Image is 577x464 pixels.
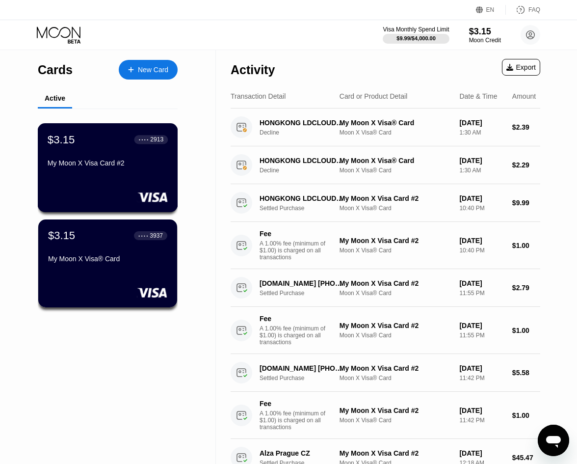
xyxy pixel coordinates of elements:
[340,247,452,254] div: Moon X Visa® Card
[469,27,501,37] div: $3.15
[340,129,452,136] div: Moon X Visa® Card
[260,194,344,202] div: HONGKONG LDCLOUD 8619520924781HK
[459,237,504,245] div: [DATE]
[139,138,149,141] div: ● ● ● ●
[512,123,540,131] div: $2.39
[512,161,540,169] div: $2.29
[340,417,452,424] div: Moon X Visa® Card
[459,247,504,254] div: 10:40 PM
[459,194,504,202] div: [DATE]
[528,6,540,13] div: FAQ
[459,449,504,457] div: [DATE]
[340,375,452,382] div: Moon X Visa® Card
[150,232,163,239] div: 3937
[396,35,436,41] div: $9.99 / $4,000.00
[340,364,452,372] div: My Moon X Visa Card #2
[512,454,540,462] div: $45.47
[260,129,350,136] div: Decline
[512,92,536,100] div: Amount
[512,199,540,207] div: $9.99
[506,5,540,15] div: FAQ
[38,219,177,307] div: $3.15● ● ● ●3937My Moon X Visa® Card
[340,332,452,339] div: Moon X Visa® Card
[340,167,452,174] div: Moon X Visa® Card
[476,5,506,15] div: EN
[512,284,540,292] div: $2.79
[512,411,540,419] div: $1.00
[260,119,344,127] div: HONGKONG LDCLOUD 8619520924781HK
[459,119,504,127] div: [DATE]
[459,92,497,100] div: Date & Time
[512,369,540,377] div: $5.58
[260,375,350,382] div: Settled Purchase
[260,364,344,372] div: [DOMAIN_NAME] [PHONE_NUMBER] CA
[512,327,540,334] div: $1.00
[231,307,540,354] div: FeeA 1.00% fee (minimum of $1.00) is charged on all transactionsMy Moon X Visa Card #2Moon X Visa...
[38,124,177,212] div: $3.15● ● ● ●2913My Moon X Visa Card #2
[231,92,286,100] div: Transaction Detail
[260,240,333,261] div: A 1.00% fee (minimum of $1.00) is charged on all transactions
[260,230,328,238] div: Fee
[502,59,540,76] div: Export
[512,242,540,249] div: $1.00
[45,94,65,102] div: Active
[469,37,501,44] div: Moon Credit
[150,136,163,143] div: 2913
[231,222,540,269] div: FeeA 1.00% fee (minimum of $1.00) is charged on all transactionsMy Moon X Visa Card #2Moon X Visa...
[340,92,408,100] div: Card or Product Detail
[119,60,178,80] div: New Card
[459,407,504,414] div: [DATE]
[231,392,540,439] div: FeeA 1.00% fee (minimum of $1.00) is charged on all transactionsMy Moon X Visa Card #2Moon X Visa...
[260,279,344,287] div: [DOMAIN_NAME] [PHONE_NUMBER] CA
[260,167,350,174] div: Decline
[260,325,333,346] div: A 1.00% fee (minimum of $1.00) is charged on all transactions
[260,205,350,212] div: Settled Purchase
[486,6,495,13] div: EN
[459,167,504,174] div: 1:30 AM
[469,27,501,44] div: $3.15Moon Credit
[340,279,452,287] div: My Moon X Visa Card #2
[459,364,504,372] div: [DATE]
[260,410,333,431] div: A 1.00% fee (minimum of $1.00) is charged on all transactions
[48,255,167,263] div: My Moon X Visa® Card
[260,157,344,164] div: HONGKONG LDCLOUD 8619520924781HK
[260,449,344,457] div: Alza Prague CZ
[340,290,452,297] div: Moon X Visa® Card
[231,184,540,222] div: HONGKONG LDCLOUD 8619520924781HKSettled PurchaseMy Moon X Visa Card #2Moon X Visa® Card[DATE]10:4...
[383,26,449,33] div: Visa Monthly Spend Limit
[231,146,540,184] div: HONGKONG LDCLOUD 8619520924781HKDeclineMy Moon X Visa® CardMoon X Visa® Card[DATE]1:30 AM$2.29
[459,417,504,424] div: 11:42 PM
[340,407,452,414] div: My Moon X Visa Card #2
[260,315,328,323] div: Fee
[340,449,452,457] div: My Moon X Visa Card #2
[506,63,536,71] div: Export
[340,237,452,245] div: My Moon X Visa Card #2
[459,332,504,339] div: 11:55 PM
[48,159,168,167] div: My Moon X Visa Card #2
[459,279,504,287] div: [DATE]
[459,205,504,212] div: 10:40 PM
[48,229,75,242] div: $3.15
[340,322,452,329] div: My Moon X Visa Card #2
[38,63,73,77] div: Cards
[340,119,452,127] div: My Moon X Visa® Card
[459,290,504,297] div: 11:55 PM
[340,205,452,212] div: Moon X Visa® Card
[260,290,350,297] div: Settled Purchase
[340,157,452,164] div: My Moon X Visa® Card
[459,322,504,329] div: [DATE]
[231,354,540,392] div: [DOMAIN_NAME] [PHONE_NUMBER] CASettled PurchaseMy Moon X Visa Card #2Moon X Visa® Card[DATE]11:42...
[340,194,452,202] div: My Moon X Visa Card #2
[383,26,449,44] div: Visa Monthly Spend Limit$9.99/$4,000.00
[260,400,328,408] div: Fee
[231,269,540,307] div: [DOMAIN_NAME] [PHONE_NUMBER] CASettled PurchaseMy Moon X Visa Card #2Moon X Visa® Card[DATE]11:55...
[538,425,569,456] iframe: Button to launch messaging window
[48,133,75,146] div: $3.15
[459,157,504,164] div: [DATE]
[459,375,504,382] div: 11:42 PM
[459,129,504,136] div: 1:30 AM
[138,234,148,237] div: ● ● ● ●
[138,66,168,74] div: New Card
[231,109,540,146] div: HONGKONG LDCLOUD 8619520924781HKDeclineMy Moon X Visa® CardMoon X Visa® Card[DATE]1:30 AM$2.39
